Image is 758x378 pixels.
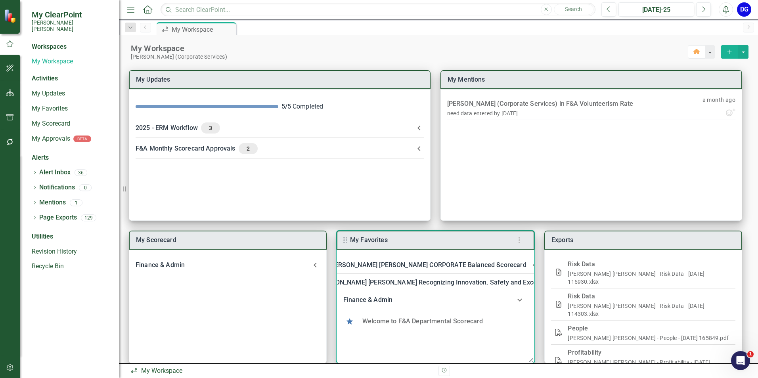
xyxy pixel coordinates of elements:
[39,168,71,177] a: Alert Inbox
[39,183,75,192] a: Notifications
[32,10,111,19] span: My ClearPoint
[568,291,729,302] div: Risk Data
[136,236,176,244] a: My Scorecard
[129,256,326,274] div: Finance & Admin
[136,122,414,134] div: 2025 - ERM Workflow
[568,271,704,285] a: [PERSON_NAME] [PERSON_NAME] - Risk Data - [DATE] 115930.xlsx
[136,260,310,271] div: Finance & Admin
[204,124,217,132] span: 3
[568,347,729,358] div: Profitability
[281,102,424,111] div: Completed
[81,214,96,221] div: 129
[32,134,70,143] a: My Approvals
[568,335,729,341] a: [PERSON_NAME] [PERSON_NAME] - People - [DATE] 165849.pdf
[554,4,593,15] button: Search
[447,98,633,109] div: [PERSON_NAME] (Corporate Services) in
[131,53,688,60] div: [PERSON_NAME] (Corporate Services)
[568,323,729,334] div: People
[337,291,534,309] div: Finance & Admin
[568,359,710,373] a: [PERSON_NAME] [PERSON_NAME] - Profitability - [DATE] 165539.pdf
[32,119,111,128] a: My Scorecard
[337,256,534,274] div: [PERSON_NAME] [PERSON_NAME] CORPORATE Balanced Scorecard
[737,2,751,17] button: DG
[73,136,91,142] div: BETA
[301,277,554,288] div: RISE: [PERSON_NAME] [PERSON_NAME] Recognizing Innovation, Safety and Excellence
[32,42,67,52] div: Workspaces
[130,367,433,376] div: My Workspace
[32,247,111,256] a: Revision History
[618,2,694,17] button: [DATE]-25
[32,57,111,66] a: My Workspace
[337,274,534,291] div: RISE: [PERSON_NAME] [PERSON_NAME] Recognizing Innovation, Safety and Excellence
[32,153,111,162] div: Alerts
[75,169,87,176] div: 36
[32,74,111,83] div: Activities
[242,145,255,152] span: 2
[39,213,77,222] a: Page Exports
[721,45,748,59] div: split button
[731,351,750,370] iframe: Intercom live chat
[39,198,66,207] a: Mentions
[565,6,582,12] span: Search
[566,100,633,107] a: F&A Volunteerism Rate
[129,138,430,159] div: F&A Monthly Scorecard Approvals2
[568,259,729,270] div: Risk Data
[281,102,291,111] div: 5 / 5
[32,232,111,241] div: Utilities
[70,199,82,206] div: 1
[136,76,170,83] a: My Updates
[4,9,18,23] img: ClearPoint Strategy
[172,25,234,34] div: My Workspace
[350,236,388,244] a: My Favorites
[362,317,483,325] a: Welcome to F&A Departmental Scorecard
[551,236,573,244] a: Exports
[448,76,485,83] a: My Mentions
[32,104,111,113] a: My Favorites
[747,351,754,357] span: 1
[721,45,738,59] button: select merge strategy
[568,303,704,317] a: [PERSON_NAME] [PERSON_NAME] - Risk Data - [DATE] 114303.xlsx
[343,294,512,305] div: Finance & Admin
[702,96,735,108] p: a month ago
[329,260,526,271] div: [PERSON_NAME] [PERSON_NAME] CORPORATE Balanced Scorecard
[131,43,688,53] div: My Workspace
[32,19,111,32] small: [PERSON_NAME] [PERSON_NAME]
[136,143,414,154] div: F&A Monthly Scorecard Approvals
[129,118,430,138] div: 2025 - ERM Workflow3
[32,262,111,271] a: Recycle Bin
[738,45,748,59] button: select merge strategy
[447,109,518,117] div: need data entered by [DATE]
[161,3,595,17] input: Search ClearPoint...
[32,89,111,98] a: My Updates
[621,5,691,15] div: [DATE]-25
[79,184,92,191] div: 0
